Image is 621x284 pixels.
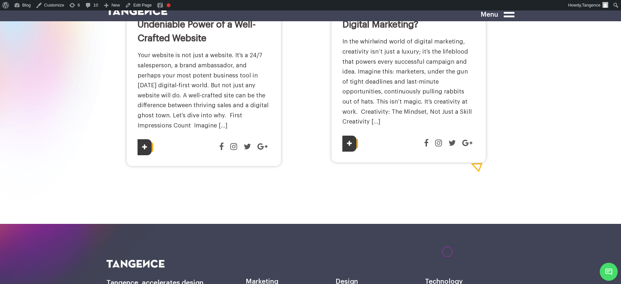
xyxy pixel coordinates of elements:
span: Chat Widget [600,263,618,281]
img: logo SVG [106,7,168,15]
a: In the whirlwind world of digital marketing, creativity isn’t just a luxury; it’s the lifeblood t... [342,39,473,125]
span: Tangence [582,3,600,8]
a: Your website is not just a website. It’s a 24/7 salesperson, a brand ambassador, and perhaps your... [138,52,269,128]
div: Focus keyphrase not set [167,3,171,7]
